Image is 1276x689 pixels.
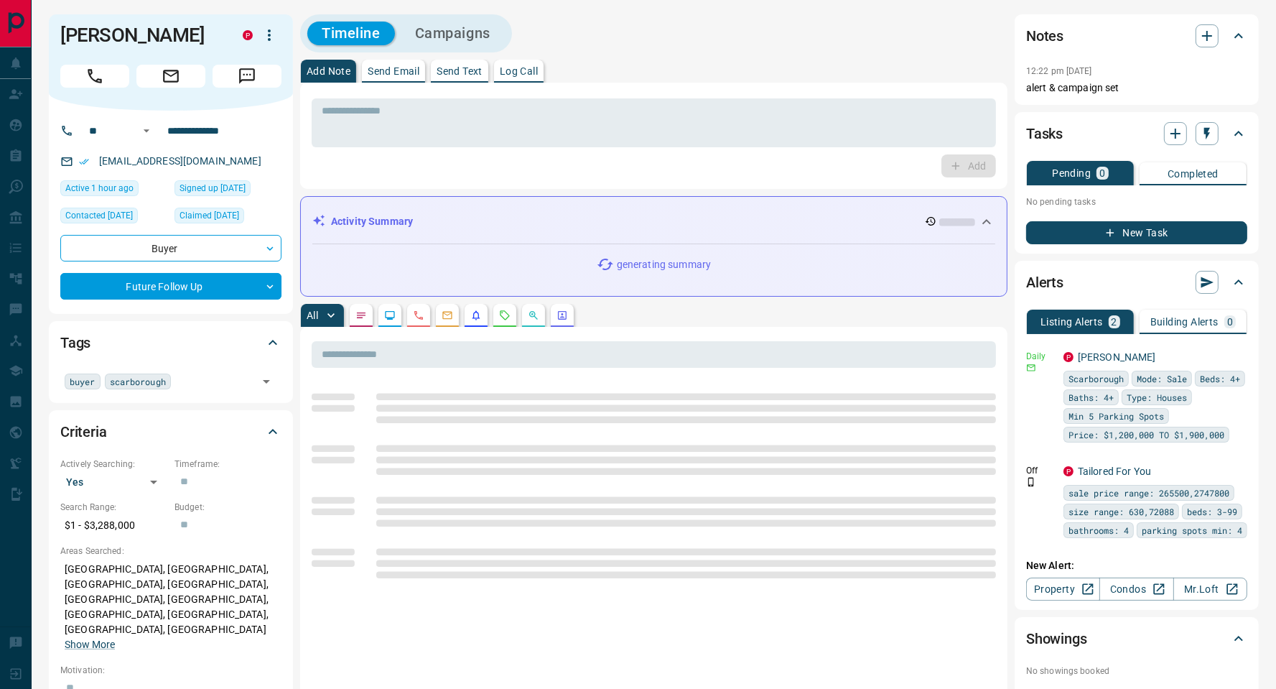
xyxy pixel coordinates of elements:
div: property.ca [243,30,253,40]
p: [GEOGRAPHIC_DATA], [GEOGRAPHIC_DATA], [GEOGRAPHIC_DATA], [GEOGRAPHIC_DATA], [GEOGRAPHIC_DATA], [G... [60,558,281,657]
h1: [PERSON_NAME] [60,24,221,47]
span: Message [213,65,281,88]
svg: Email Verified [79,157,89,167]
span: Scarborough [1068,371,1124,386]
div: Future Follow Up [60,273,281,300]
span: Active 1 hour ago [65,181,134,195]
span: buyer [70,374,96,389]
p: Send Email [368,66,419,76]
span: Beds: 4+ [1200,371,1240,386]
p: Search Range: [60,501,167,514]
p: Building Alerts [1150,317,1219,327]
h2: Tasks [1026,122,1063,145]
div: Buyer [60,235,281,262]
h2: Showings [1026,627,1087,650]
span: bathrooms: 4 [1068,523,1129,537]
span: beds: 3-99 [1187,504,1237,519]
p: No showings booked [1026,665,1247,678]
button: New Task [1026,221,1247,244]
div: Tasks [1026,116,1247,151]
a: [PERSON_NAME] [1078,351,1156,363]
button: Open [256,371,276,392]
p: Send Text [437,66,483,76]
span: Signed up [DATE] [180,181,246,195]
a: Tailored For You [1078,466,1151,477]
button: Campaigns [401,22,505,45]
p: Timeframe: [174,458,281,471]
p: Off [1026,464,1055,477]
span: scarborough [110,374,166,389]
p: New Alert: [1026,558,1247,573]
svg: Push Notification Only [1026,477,1036,487]
span: Type: Houses [1127,390,1187,404]
div: Showings [1026,621,1247,656]
p: All [307,310,318,320]
p: alert & campaign set [1026,80,1247,96]
svg: Opportunities [528,310,539,321]
svg: Email [1026,363,1036,373]
div: Notes [1026,19,1247,53]
p: Activity Summary [331,214,413,229]
div: property.ca [1063,466,1074,476]
p: No pending tasks [1026,191,1247,213]
p: Listing Alerts [1040,317,1103,327]
button: Open [138,122,155,139]
a: Property [1026,578,1100,601]
div: Yes [60,471,167,494]
div: Alerts [1026,265,1247,300]
div: Sun Jul 27 2025 [174,208,281,228]
p: Budget: [174,501,281,514]
p: Completed [1168,169,1219,179]
svg: Agent Actions [556,310,568,321]
span: Mode: Sale [1137,371,1187,386]
svg: Notes [355,310,367,321]
svg: Lead Browsing Activity [384,310,396,321]
p: 0 [1099,168,1105,178]
span: size range: 630,72088 [1068,504,1174,519]
p: Daily [1026,350,1055,363]
span: sale price range: 265500,2747800 [1068,486,1229,500]
div: Criteria [60,415,281,449]
p: 12:22 pm [DATE] [1026,66,1092,76]
div: Sat Jul 26 2025 [174,180,281,200]
p: Actively Searching: [60,458,167,471]
span: Call [60,65,129,88]
p: Motivation: [60,664,281,677]
svg: Emails [442,310,453,321]
h2: Tags [60,331,90,354]
span: Claimed [DATE] [180,208,239,223]
a: Mr.Loft [1173,578,1247,601]
p: 0 [1227,317,1233,327]
p: generating summary [617,257,711,272]
div: property.ca [1063,352,1074,362]
p: Log Call [500,66,538,76]
p: Add Note [307,66,350,76]
p: Pending [1052,168,1091,178]
h2: Alerts [1026,271,1063,294]
svg: Calls [413,310,424,321]
button: Timeline [307,22,395,45]
h2: Notes [1026,24,1063,47]
a: [EMAIL_ADDRESS][DOMAIN_NAME] [99,155,261,167]
svg: Listing Alerts [470,310,482,321]
p: Areas Searched: [60,545,281,558]
p: 2 [1112,317,1117,327]
span: Contacted [DATE] [65,208,133,223]
div: Tags [60,325,281,360]
span: Email [136,65,205,88]
span: Baths: 4+ [1068,390,1114,404]
span: Price: $1,200,000 TO $1,900,000 [1068,427,1224,442]
svg: Requests [499,310,511,321]
div: Sat Sep 13 2025 [60,180,167,200]
div: Activity Summary [312,208,995,235]
span: parking spots min: 4 [1142,523,1242,537]
a: Condos [1099,578,1173,601]
div: Wed Sep 10 2025 [60,208,167,228]
h2: Criteria [60,420,107,443]
span: Min 5 Parking Spots [1068,409,1164,423]
p: $1 - $3,288,000 [60,514,167,537]
button: Show More [65,637,115,652]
